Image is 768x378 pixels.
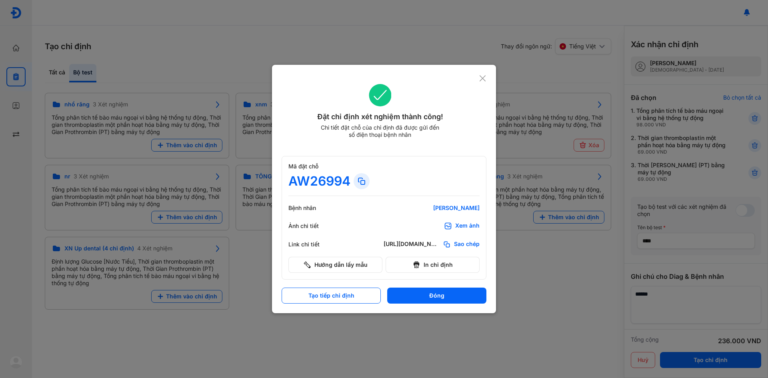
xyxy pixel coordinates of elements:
[288,204,336,212] div: Bệnh nhân
[454,240,480,248] span: Sao chép
[288,241,336,248] div: Link chi tiết
[386,257,480,273] button: In chỉ định
[288,257,382,273] button: Hướng dẫn lấy mẫu
[282,111,479,122] div: Đặt chỉ định xét nghiệm thành công!
[288,222,336,230] div: Ảnh chi tiết
[288,173,350,189] div: AW26994
[455,222,480,230] div: Xem ảnh
[387,288,486,304] button: Đóng
[317,124,443,138] div: Chi tiết đặt chỗ của chỉ định đã được gửi đến số điện thoại bệnh nhân
[384,240,440,248] div: [URL][DOMAIN_NAME]
[384,204,480,212] div: [PERSON_NAME]
[288,163,480,170] div: Mã đặt chỗ
[282,288,381,304] button: Tạo tiếp chỉ định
